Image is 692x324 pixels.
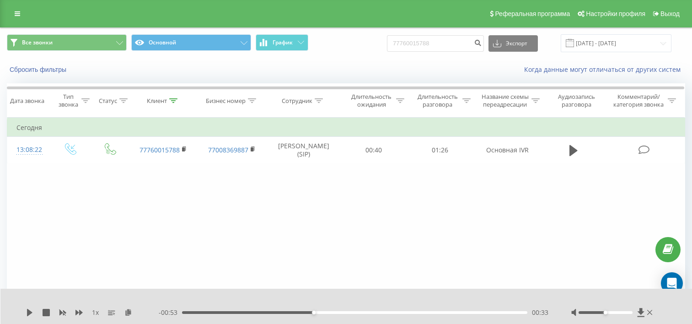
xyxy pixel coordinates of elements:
div: Комментарий/категория звонка [612,93,665,108]
div: Сотрудник [282,97,312,105]
span: Выход [660,10,680,17]
div: Open Intercom Messenger [661,272,683,294]
div: Accessibility label [604,311,607,314]
span: - 00:53 [159,308,182,317]
div: Тип звонка [58,93,79,108]
span: Все звонки [22,39,53,46]
button: График [256,34,308,51]
div: Accessibility label [312,311,316,314]
div: 13:08:22 [16,141,40,159]
td: Основная IVR [473,137,542,163]
button: Сбросить фильтры [7,65,71,74]
a: Когда данные могут отличаться от других систем [524,65,685,74]
td: [PERSON_NAME] (SIP) [267,137,341,163]
div: Название схемы переадресации [481,93,529,108]
div: Статус [99,97,117,105]
td: Сегодня [7,119,685,137]
span: Реферальная программа [495,10,570,17]
span: 1 x [92,308,99,317]
button: Основной [131,34,251,51]
span: График [273,39,293,46]
div: Длительность разговора [415,93,460,108]
a: 77008369887 [208,146,248,154]
div: Клиент [147,97,167,105]
span: 00:33 [532,308,548,317]
div: Аудиозапись разговора [550,93,603,108]
a: 77760015788 [139,146,180,154]
input: Поиск по номеру [387,35,484,52]
td: 00:40 [341,137,407,163]
div: Бизнес номер [206,97,246,105]
div: Дата звонка [10,97,44,105]
td: 01:26 [407,137,473,163]
button: Все звонки [7,34,127,51]
span: Настройки профиля [586,10,645,17]
div: Длительность ожидания [349,93,394,108]
button: Экспорт [488,35,538,52]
